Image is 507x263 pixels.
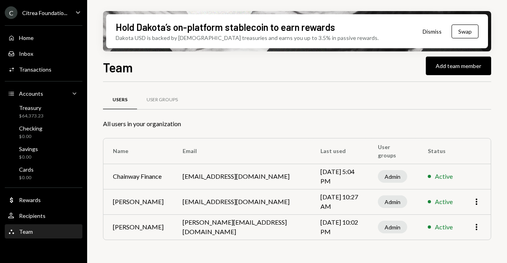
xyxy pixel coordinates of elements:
div: Admin [378,221,407,233]
th: Last used [311,138,369,164]
div: User Groups [147,96,178,103]
td: [EMAIL_ADDRESS][DOMAIN_NAME] [173,189,311,214]
div: All users in your organization [103,119,491,129]
td: [DATE] 10:27 AM [311,189,369,214]
a: Checking$0.00 [5,123,82,142]
td: Chainway Finance [103,164,173,189]
td: [EMAIL_ADDRESS][DOMAIN_NAME] [173,164,311,189]
button: Swap [452,25,478,38]
div: Accounts [19,90,43,97]
a: User Groups [137,90,187,110]
h1: Team [103,59,133,75]
td: [PERSON_NAME] [103,214,173,240]
div: $0.00 [19,174,34,181]
button: Dismiss [413,22,452,41]
button: Add team member [426,57,491,75]
div: Dakota USD is backed by [DEMOGRAPHIC_DATA] treasuries and earns you up to 3.5% in passive rewards. [116,34,379,42]
th: Status [418,138,462,164]
div: Rewards [19,197,41,203]
div: Checking [19,125,42,132]
a: Treasury$64,373.23 [5,102,82,121]
td: [PERSON_NAME][EMAIL_ADDRESS][DOMAIN_NAME] [173,214,311,240]
div: C [5,6,17,19]
div: Active [435,197,453,206]
a: Inbox [5,46,82,61]
td: [DATE] 5:04 PM [311,164,369,189]
div: Hold Dakota’s on-platform stablecoin to earn rewards [116,21,335,34]
th: Name [103,138,173,164]
div: Admin [378,170,407,183]
div: Treasury [19,104,44,111]
div: Users [112,96,128,103]
div: Inbox [19,50,33,57]
td: [DATE] 10:02 PM [311,214,369,240]
div: Team [19,228,33,235]
div: Admin [378,195,407,208]
a: Home [5,30,82,45]
div: Citrea Foundatio... [22,9,67,16]
div: Active [435,222,453,232]
th: Email [173,138,311,164]
div: Active [435,172,453,181]
a: Team [5,224,82,238]
div: Cards [19,166,34,173]
a: Savings$0.00 [5,143,82,162]
a: Users [103,90,137,110]
div: Savings [19,146,38,152]
div: $0.00 [19,154,38,161]
div: Recipients [19,212,46,219]
th: User groups [368,138,418,164]
div: Home [19,34,34,41]
td: [PERSON_NAME] [103,189,173,214]
div: $64,373.23 [19,113,44,119]
div: Transactions [19,66,51,73]
a: Recipients [5,208,82,223]
a: Rewards [5,193,82,207]
a: Transactions [5,62,82,76]
div: $0.00 [19,133,42,140]
a: Cards$0.00 [5,164,82,183]
a: Accounts [5,86,82,100]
